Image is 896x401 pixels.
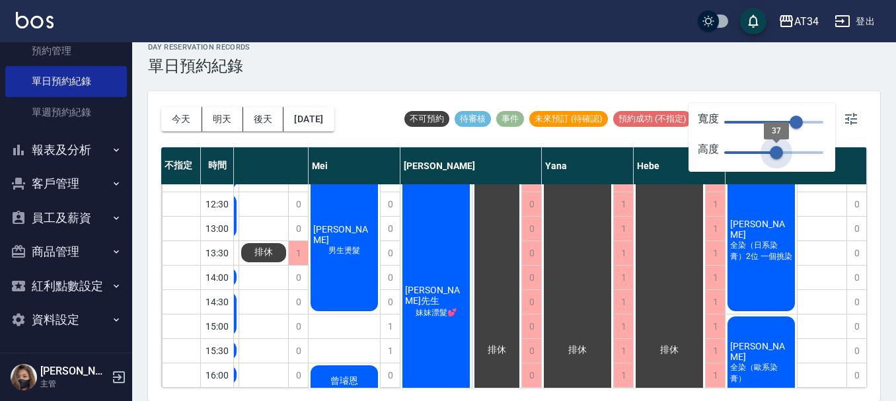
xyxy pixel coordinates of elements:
[521,266,541,289] div: 0
[613,314,633,338] div: 1
[846,339,866,363] div: 0
[5,269,127,303] button: 紅利點數設定
[161,147,201,184] div: 不指定
[201,147,234,184] div: 時間
[846,314,866,338] div: 0
[201,363,234,387] div: 16:00
[846,192,866,216] div: 0
[705,217,725,240] div: 1
[202,107,243,131] button: 明天
[288,266,308,289] div: 0
[161,107,202,131] button: 今天
[705,266,725,289] div: 1
[566,344,589,356] span: 排休
[201,265,234,289] div: 14:00
[634,147,726,184] div: Hebe
[288,192,308,216] div: 0
[5,201,127,235] button: 員工及薪資
[613,363,633,387] div: 1
[380,290,400,314] div: 0
[16,12,54,28] img: Logo
[148,43,250,52] h2: day Reservation records
[380,241,400,265] div: 0
[201,192,234,216] div: 12:30
[521,314,541,338] div: 0
[334,387,355,398] span: 剪髮
[698,143,719,163] span: 高度
[772,126,781,135] span: 37
[794,13,819,30] div: AT34
[496,113,524,125] span: 事件
[613,290,633,314] div: 1
[40,378,108,390] p: 主管
[705,339,725,363] div: 1
[288,339,308,363] div: 0
[402,285,470,307] span: [PERSON_NAME]先生
[201,216,234,240] div: 13:00
[657,344,681,356] span: 排休
[521,339,541,363] div: 0
[5,66,127,96] a: 單日預約紀錄
[40,365,108,378] h5: [PERSON_NAME]
[846,363,866,387] div: 0
[613,339,633,363] div: 1
[455,113,491,125] span: 待審核
[521,217,541,240] div: 0
[5,166,127,201] button: 客戶管理
[167,147,309,184] div: Randol
[288,314,308,338] div: 0
[404,113,449,125] span: 不可預約
[5,235,127,269] button: 商品管理
[380,266,400,289] div: 0
[201,289,234,314] div: 14:30
[201,314,234,338] div: 15:00
[252,246,276,258] span: 排休
[613,241,633,265] div: 1
[846,217,866,240] div: 0
[728,341,795,362] span: [PERSON_NAME]
[5,303,127,337] button: 資料設定
[728,362,795,384] span: 全染（歐系染膏）
[5,36,127,66] a: 預約管理
[380,314,400,338] div: 1
[829,9,880,34] button: 登出
[311,224,378,245] span: [PERSON_NAME]
[5,97,127,128] a: 單週預約紀錄
[413,307,460,318] span: 妹妹漂髮💕
[521,290,541,314] div: 0
[542,147,634,184] div: Yana
[288,290,308,314] div: 0
[201,338,234,363] div: 15:30
[400,147,542,184] div: [PERSON_NAME]
[11,364,37,390] img: Person
[328,375,361,387] span: 曾璿恩
[705,241,725,265] div: 1
[846,266,866,289] div: 0
[5,133,127,167] button: 報表及分析
[705,363,725,387] div: 1
[846,241,866,265] div: 0
[380,339,400,363] div: 1
[698,112,719,132] span: 寬度
[148,57,250,75] h3: 單日預約紀錄
[521,363,541,387] div: 0
[613,192,633,216] div: 1
[728,219,795,240] span: [PERSON_NAME]
[613,266,633,289] div: 1
[380,192,400,216] div: 0
[613,113,692,125] span: 預約成功 (不指定)
[529,113,608,125] span: 未來預訂 (待確認)
[326,245,363,256] span: 男生燙髮
[380,217,400,240] div: 0
[288,241,308,265] div: 1
[288,363,308,387] div: 0
[705,290,725,314] div: 1
[283,107,334,131] button: [DATE]
[773,8,824,35] button: AT34
[288,217,308,240] div: 0
[201,240,234,265] div: 13:30
[613,217,633,240] div: 1
[705,314,725,338] div: 1
[485,344,509,356] span: 排休
[521,241,541,265] div: 0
